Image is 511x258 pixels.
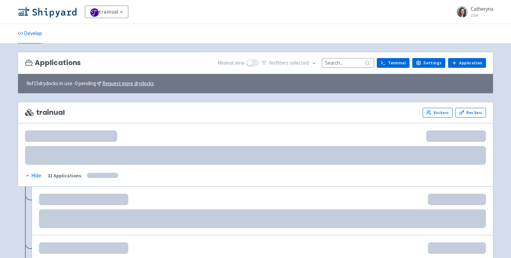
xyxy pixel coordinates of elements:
[453,6,493,17] a: Catheryna User
[471,13,493,17] small: User
[25,59,81,67] h3: Applications
[290,59,309,66] span: selected
[25,172,41,180] div: Hide
[26,80,154,88] span: 9 of 15 drydocks in use - 0 pending
[322,58,374,67] input: Search...
[423,108,453,118] a: Visitors
[18,24,42,43] a: Develop
[412,58,445,68] a: Settings
[102,80,154,87] u: Request more drydocks
[448,58,486,68] a: Application
[25,108,65,116] span: trainual
[218,59,245,67] span: Minimal view
[18,6,76,17] img: Shipyard logo
[25,172,42,180] button: Hide
[471,6,493,12] span: Catheryna
[377,58,409,68] a: Terminal
[48,172,81,180] div: 31 Applications
[269,59,309,67] span: No filter s
[85,6,128,18] a: trainual
[455,108,486,118] a: Env Vars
